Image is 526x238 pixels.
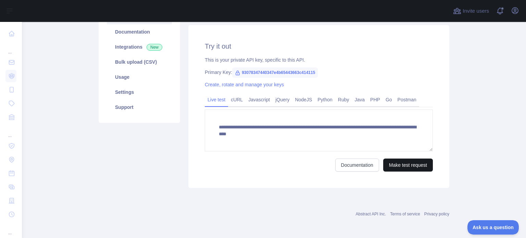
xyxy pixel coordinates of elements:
a: NodeJS [292,94,315,105]
div: This is your private API key, specific to this API. [205,57,433,63]
a: Bulk upload (CSV) [107,54,172,70]
a: Python [315,94,335,105]
a: Documentation [107,24,172,39]
a: Create, rotate and manage your keys [205,82,284,87]
a: Live test [205,94,228,105]
a: Java [352,94,368,105]
div: ... [5,125,16,138]
iframe: Toggle Customer Support [467,220,519,235]
button: Make test request [383,159,433,172]
a: Documentation [335,159,379,172]
a: Javascript [246,94,273,105]
a: cURL [228,94,246,105]
a: Privacy policy [424,212,449,216]
span: Invite users [463,7,489,15]
span: New [147,44,162,51]
a: Usage [107,70,172,85]
a: Ruby [335,94,352,105]
a: Terms of service [390,212,420,216]
a: Go [383,94,395,105]
div: ... [5,41,16,55]
a: Settings [107,85,172,100]
a: PHP [367,94,383,105]
div: ... [5,222,16,236]
h2: Try it out [205,41,433,51]
a: jQuery [273,94,292,105]
span: 93078347440347e4b65443663c414115 [232,67,318,78]
div: Primary Key: [205,69,433,76]
a: Integrations New [107,39,172,54]
button: Invite users [452,5,490,16]
a: Support [107,100,172,115]
a: Abstract API Inc. [356,212,386,216]
a: Postman [395,94,419,105]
